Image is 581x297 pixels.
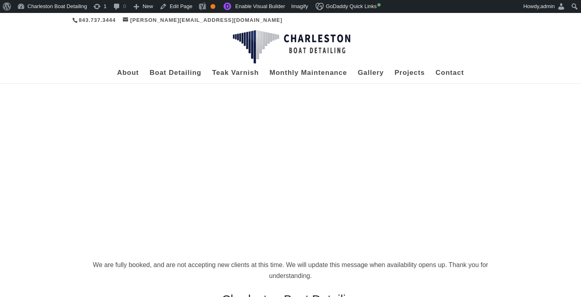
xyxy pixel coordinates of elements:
[72,259,509,281] p: We are fully booked, and are not accepting new clients at this time. We will update this message ...
[269,70,347,83] a: Monthly Maintenance
[233,30,350,64] img: Charleston Boat Detailing
[212,70,259,83] a: Teak Varnish
[211,4,215,9] div: OK
[436,70,464,83] a: Contact
[117,70,139,83] a: About
[358,70,384,83] a: Gallery
[123,17,282,23] a: [PERSON_NAME][EMAIL_ADDRESS][DOMAIN_NAME]
[541,3,555,9] span: admin
[394,70,425,83] a: Projects
[79,17,116,23] a: 843.737.3444
[149,70,201,83] a: Boat Detailing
